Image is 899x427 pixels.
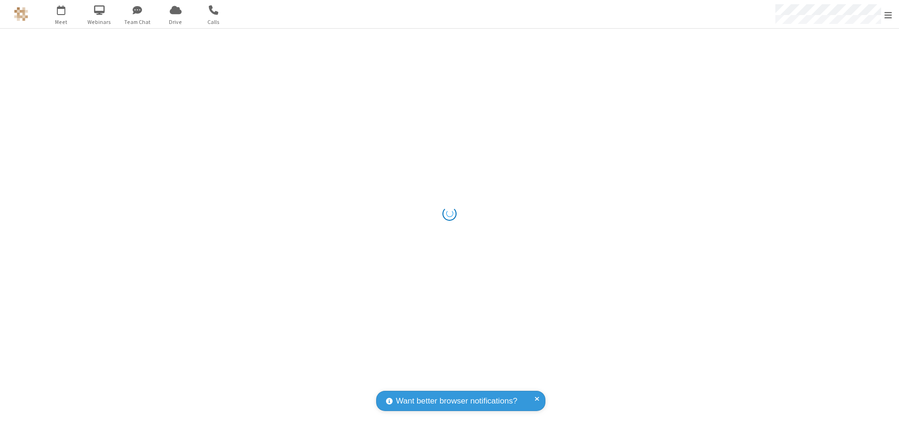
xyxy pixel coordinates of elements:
[14,7,28,21] img: QA Selenium DO NOT DELETE OR CHANGE
[82,18,117,26] span: Webinars
[120,18,155,26] span: Team Chat
[158,18,193,26] span: Drive
[44,18,79,26] span: Meet
[196,18,231,26] span: Calls
[396,395,517,407] span: Want better browser notifications?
